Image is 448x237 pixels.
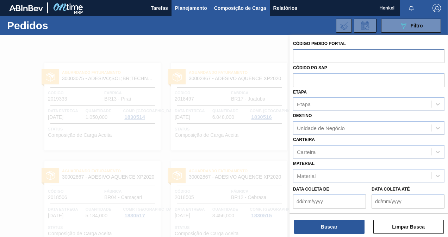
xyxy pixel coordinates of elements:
[9,5,43,11] img: TNhmsLtSVTkK8tSr43FrP2fwEKptu5GPRR3wAAAABJRU5ErkJggg==
[273,4,297,12] span: Relatórios
[372,194,444,209] input: dd/mm/yyyy
[297,101,311,107] div: Etapa
[293,161,315,166] label: Material
[297,125,345,131] div: Unidade de Negócio
[293,41,346,46] label: Código Pedido Portal
[297,149,316,155] div: Carteira
[293,194,366,209] input: dd/mm/yyyy
[336,19,352,33] div: Importar Negociações dos Pedidos
[175,4,207,12] span: Planejamento
[7,21,104,30] h1: Pedidos
[297,173,316,179] div: Material
[293,65,327,70] label: Códido PO SAP
[293,187,329,192] label: Data coleta de
[381,19,441,33] button: Filtro
[400,3,423,13] button: Notificações
[214,4,266,12] span: Composição de Carga
[354,19,377,33] div: Solicitação de Revisão de Pedidos
[372,187,410,192] label: Data coleta até
[293,90,307,95] label: Etapa
[293,113,312,118] label: Destino
[411,23,423,28] span: Filtro
[433,4,441,12] img: Logout
[151,4,168,12] span: Tarefas
[293,137,315,142] label: Carteira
